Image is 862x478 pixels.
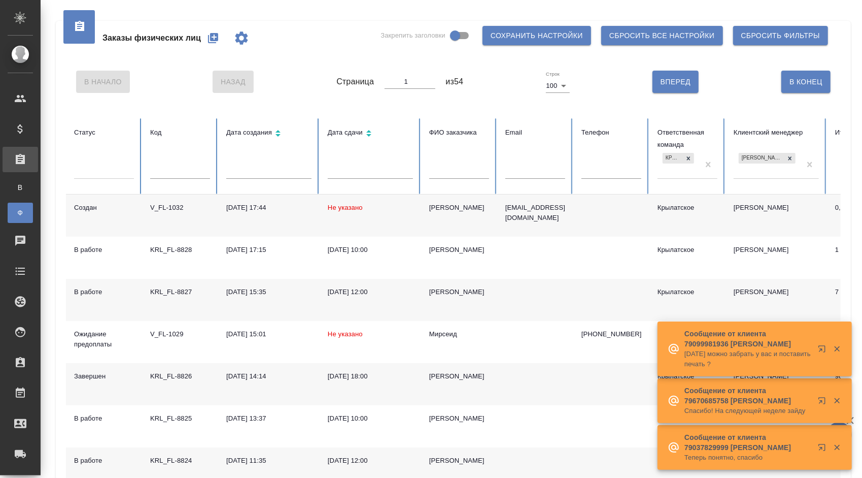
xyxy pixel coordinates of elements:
button: Сбросить фильтры [733,26,828,45]
span: из 54 [446,76,464,88]
span: Сохранить настройки [491,29,583,42]
p: [PHONE_NUMBER] [581,329,641,339]
div: V_FL-1032 [150,203,210,213]
span: Сбросить фильтры [741,29,820,42]
div: Сортировка [328,126,413,141]
a: Ф [8,203,33,223]
div: [DATE] 10:00 [328,413,413,424]
div: KRL_FL-8827 [150,287,210,297]
p: [EMAIL_ADDRESS][DOMAIN_NAME] [505,203,565,223]
div: Мирсеид [429,329,489,339]
div: KRL_FL-8825 [150,413,210,424]
div: [DATE] 14:14 [226,371,312,381]
div: [DATE] 15:01 [226,329,312,339]
p: Сообщение от клиента 79037829999 [PERSON_NAME] [684,432,811,453]
div: Крылатское [658,203,717,213]
div: Завершен [74,371,134,381]
div: Email [505,126,565,139]
div: ФИО заказчика [429,126,489,139]
span: В Конец [789,76,822,88]
p: Спасибо! На следующей неделе зайду [684,406,811,416]
div: [DATE] 12:00 [328,456,413,466]
p: Сообщение от клиента 79670685758 [PERSON_NAME] [684,386,811,406]
p: [DATE] можно забрать у вас и поставить печать ? [684,349,811,369]
button: Вперед [652,71,699,93]
span: Сбросить все настройки [609,29,715,42]
button: Закрыть [826,443,847,452]
span: Вперед [661,76,691,88]
div: [PERSON_NAME] [429,456,489,466]
button: Создать [201,26,225,50]
button: Открыть в новой вкладке [812,339,836,363]
div: KRL_FL-8826 [150,371,210,381]
div: 100 [546,79,569,93]
p: Сообщение от клиента 79099981936 [PERSON_NAME] [684,329,811,349]
p: Теперь понятно, спасибо [684,453,811,463]
div: [DATE] 17:44 [226,203,312,213]
div: Ожидание предоплаты [74,329,134,349]
div: Создан [74,203,134,213]
div: Статус [74,126,134,139]
span: В [13,182,28,193]
td: [PERSON_NAME] [726,195,827,237]
div: KRL_FL-8828 [150,245,210,255]
div: [PERSON_NAME] [429,287,489,297]
button: Открыть в новой вкладке [812,437,836,462]
div: Телефон [581,126,641,139]
td: [PERSON_NAME] [726,237,827,279]
div: [PERSON_NAME] [429,203,489,213]
div: [PERSON_NAME] [429,413,489,424]
button: Сохранить настройки [482,26,591,45]
div: Крылатское [658,287,717,297]
div: [DATE] 18:00 [328,371,413,381]
div: KRL_FL-8824 [150,456,210,466]
div: [DATE] 13:37 [226,413,312,424]
div: [DATE] 11:35 [226,456,312,466]
div: [PERSON_NAME] [739,153,784,164]
div: [DATE] 10:00 [328,245,413,255]
button: Открыть в новой вкладке [812,391,836,415]
div: [DATE] 12:00 [328,287,413,297]
div: Крылатское [658,245,717,255]
button: Закрыть [826,396,847,405]
div: В работе [74,413,134,424]
button: Сбросить все настройки [601,26,723,45]
span: Заказы физических лиц [102,32,201,44]
div: V_FL-1029 [150,329,210,339]
div: [DATE] 17:15 [226,245,312,255]
div: В работе [74,456,134,466]
div: [PERSON_NAME] [429,371,489,381]
a: В [8,177,33,198]
span: Не указано [328,204,363,211]
div: [DATE] 15:35 [226,287,312,297]
span: Закрепить заголовки [381,30,445,41]
div: В работе [74,245,134,255]
button: В Конец [781,71,831,93]
span: Ф [13,208,28,218]
span: Не указано [328,330,363,338]
label: Строк [546,72,560,77]
div: Код [150,126,210,139]
span: Страница [336,76,374,88]
div: [PERSON_NAME] [429,245,489,255]
div: Ответственная команда [658,126,717,151]
td: [PERSON_NAME] [726,279,827,321]
div: Сортировка [226,126,312,141]
button: Закрыть [826,344,847,354]
div: В работе [74,287,134,297]
div: Крылатское [663,153,683,164]
div: Клиентский менеджер [734,126,819,139]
